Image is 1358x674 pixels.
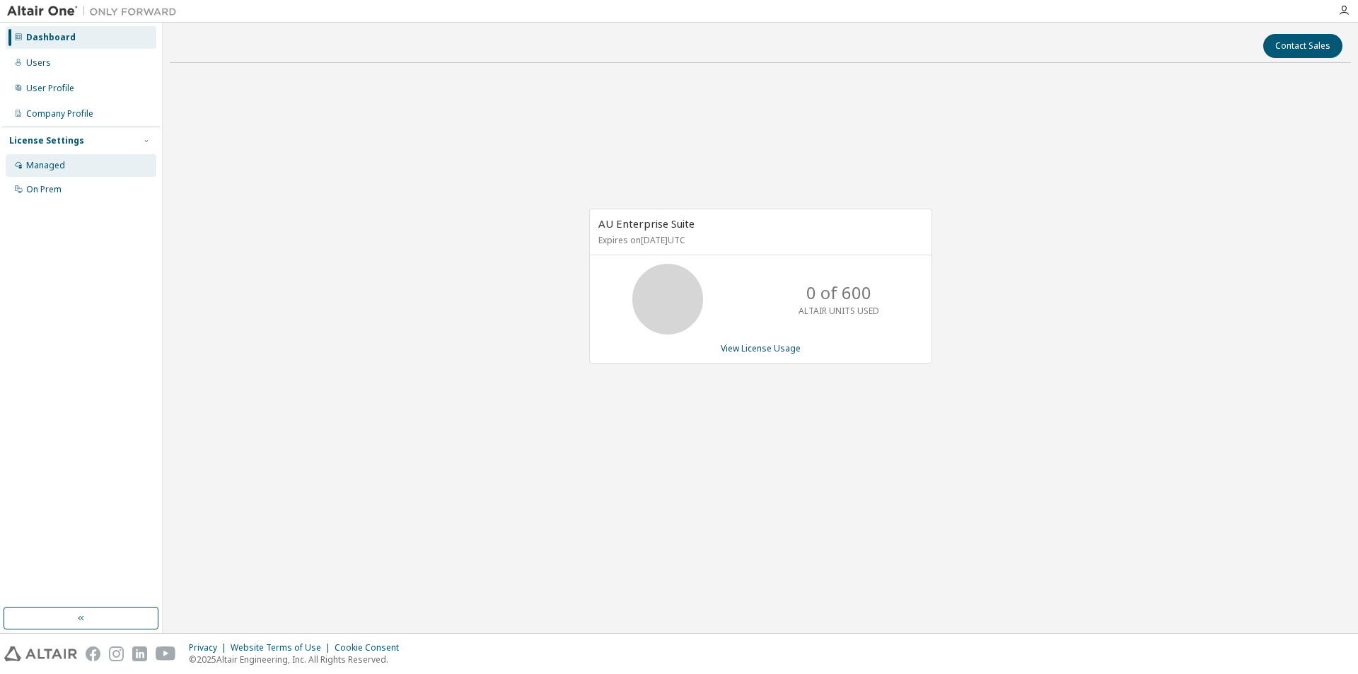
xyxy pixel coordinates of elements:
[26,57,51,69] div: Users
[156,646,176,661] img: youtube.svg
[1263,34,1342,58] button: Contact Sales
[26,160,65,171] div: Managed
[86,646,100,661] img: facebook.svg
[109,646,124,661] img: instagram.svg
[4,646,77,661] img: altair_logo.svg
[132,646,147,661] img: linkedin.svg
[598,234,919,246] p: Expires on [DATE] UTC
[26,83,74,94] div: User Profile
[799,305,879,317] p: ALTAIR UNITS USED
[598,216,695,231] span: AU Enterprise Suite
[231,642,335,653] div: Website Terms of Use
[189,653,407,666] p: © 2025 Altair Engineering, Inc. All Rights Reserved.
[806,281,871,305] p: 0 of 600
[26,184,62,195] div: On Prem
[335,642,407,653] div: Cookie Consent
[26,32,76,43] div: Dashboard
[7,4,184,18] img: Altair One
[9,135,84,146] div: License Settings
[721,342,801,354] a: View License Usage
[26,108,93,120] div: Company Profile
[189,642,231,653] div: Privacy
